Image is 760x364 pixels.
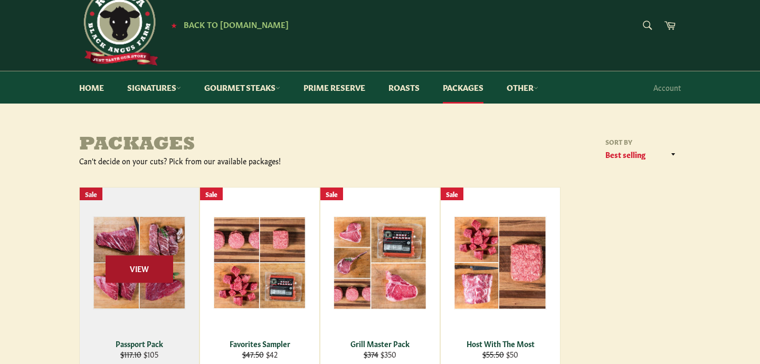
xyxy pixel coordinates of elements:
div: Can't decide on your cuts? Pick from our available packages! [79,156,380,166]
div: Grill Master Pack [327,339,433,349]
a: Other [496,71,549,104]
div: Favorites Sampler [207,339,313,349]
a: Gourmet Steaks [194,71,291,104]
span: ★ [171,21,177,29]
img: Favorites Sampler [213,217,306,309]
h1: Packages [79,135,380,156]
div: Host With The Most [448,339,554,349]
a: Signatures [117,71,192,104]
s: $47.50 [242,349,264,359]
div: $50 [448,349,554,359]
div: Passport Pack [87,339,193,349]
div: $42 [207,349,313,359]
s: $55.50 [482,349,504,359]
a: Account [648,72,686,103]
a: Roasts [378,71,430,104]
a: Prime Reserve [293,71,376,104]
a: Home [69,71,115,104]
img: Host With The Most [454,216,547,310]
div: Sale [441,188,463,201]
span: View [106,256,173,283]
a: ★ Back to [DOMAIN_NAME] [166,21,289,29]
div: Sale [320,188,343,201]
img: Grill Master Pack [334,216,426,310]
s: $374 [364,349,378,359]
span: Back to [DOMAIN_NAME] [184,18,289,30]
a: Packages [432,71,494,104]
div: Sale [200,188,223,201]
label: Sort by [602,137,681,146]
div: $350 [327,349,433,359]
